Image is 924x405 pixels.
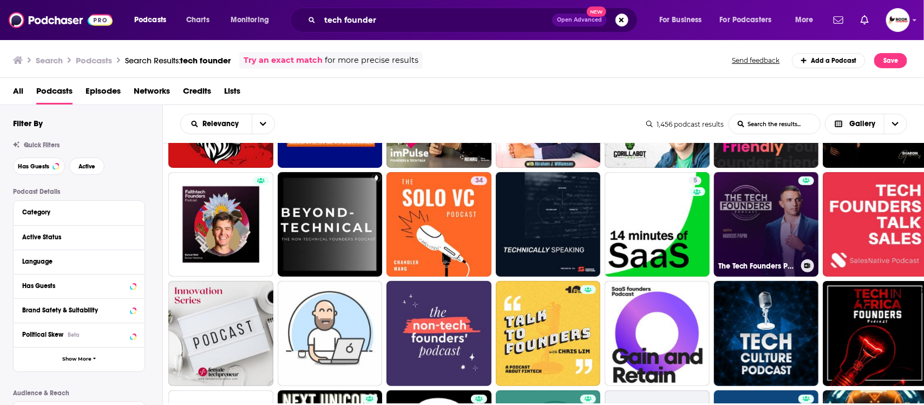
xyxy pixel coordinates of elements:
[874,53,907,68] button: Save
[475,175,483,186] span: 34
[471,177,487,185] a: 34
[186,12,209,28] span: Charts
[829,11,848,29] a: Show notifications dropdown
[825,114,908,134] button: Choose View
[231,12,269,28] span: Monitoring
[22,233,129,241] div: Active Status
[849,120,875,128] span: Gallery
[180,55,231,66] span: tech founder
[22,254,136,268] button: Language
[788,11,827,29] button: open menu
[693,175,697,186] span: 5
[605,172,710,277] a: 5
[646,120,724,128] div: 1,456 podcast results
[886,8,910,32] span: Logged in as BookLaunchers
[22,258,129,265] div: Language
[13,188,145,195] p: Podcast Details
[557,17,602,23] span: Open Advanced
[22,303,136,317] button: Brand Safety & Suitability
[886,8,910,32] button: Show profile menu
[587,6,606,17] span: New
[252,114,274,134] button: open menu
[69,158,104,175] button: Active
[856,11,873,29] a: Show notifications dropdown
[86,82,121,104] a: Episodes
[9,10,113,30] img: Podchaser - Follow, Share and Rate Podcasts
[552,14,607,27] button: Open AdvancedNew
[244,54,323,67] a: Try an exact match
[22,306,127,314] div: Brand Safety & Suitability
[183,82,211,104] a: Credits
[134,82,170,104] a: Networks
[76,55,112,66] h3: Podcasts
[68,331,80,338] div: Beta
[718,262,797,271] h3: The Tech Founders Podcast
[720,12,772,28] span: For Podcasters
[203,120,243,128] span: Relevancy
[22,208,129,216] div: Category
[13,82,23,104] a: All
[659,12,702,28] span: For Business
[886,8,910,32] img: User Profile
[181,120,252,128] button: open menu
[652,11,716,29] button: open menu
[729,56,783,65] button: Send feedback
[795,12,814,28] span: More
[22,230,136,244] button: Active Status
[14,347,145,371] button: Show More
[689,177,702,185] a: 5
[320,11,552,29] input: Search podcasts, credits, & more...
[13,118,43,128] h2: Filter By
[18,164,49,169] span: Has Guests
[792,53,866,68] a: Add a Podcast
[36,82,73,104] a: Podcasts
[300,8,648,32] div: Search podcasts, credits, & more...
[179,11,216,29] a: Charts
[714,172,819,277] a: The Tech Founders Podcast
[78,164,95,169] span: Active
[13,158,65,175] button: Has Guests
[223,11,283,29] button: open menu
[22,328,136,341] button: Political SkewBeta
[22,282,127,290] div: Has Guests
[713,11,788,29] button: open menu
[62,356,91,362] span: Show More
[325,54,418,67] span: for more precise results
[22,331,63,338] span: Political Skew
[386,172,492,277] a: 34
[125,55,231,66] a: Search Results:tech founder
[13,389,145,397] p: Audience & Reach
[36,55,63,66] h3: Search
[224,82,240,104] a: Lists
[918,285,923,382] div: 0
[180,114,275,134] h2: Choose List sort
[134,12,166,28] span: Podcasts
[22,205,136,219] button: Category
[127,11,180,29] button: open menu
[125,55,231,66] div: Search Results:
[22,279,136,292] button: Has Guests
[24,141,60,149] span: Quick Filters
